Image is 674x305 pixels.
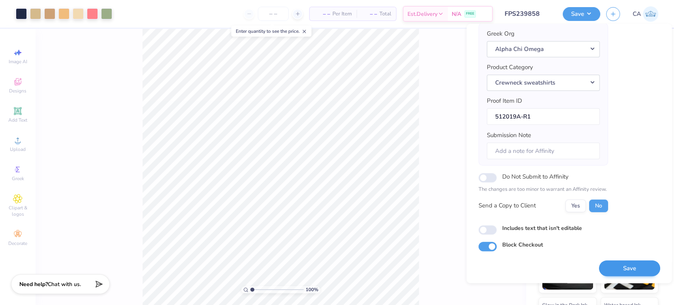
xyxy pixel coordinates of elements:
span: Total [379,10,391,18]
div: Send a Copy to Client [478,201,535,211]
span: Chat with us. [48,281,81,288]
span: FREE [466,11,474,17]
label: Proof Item ID [486,96,522,105]
strong: Need help? [19,281,48,288]
input: – – [258,7,289,21]
a: CA [633,6,658,22]
label: Do Not Submit to Affinity [502,171,568,182]
button: Crewneck sweatshirts [486,75,599,91]
span: Image AI [9,58,27,65]
button: Yes [565,200,586,212]
button: Alpha Chi Omega [486,41,599,57]
span: 100 % [306,286,318,293]
span: N/A [452,10,461,18]
span: Designs [9,88,26,94]
span: – – [361,10,377,18]
span: Greek [12,175,24,182]
input: Untitled Design [499,6,557,22]
span: Upload [10,146,26,152]
span: Per Item [332,10,352,18]
span: Decorate [8,240,27,247]
span: CA [633,9,641,19]
span: Est. Delivery [407,10,437,18]
span: – – [314,10,330,18]
button: Save [563,7,600,21]
button: Save [599,260,660,277]
p: The changes are too minor to warrant an Affinity review. [478,186,608,194]
label: Block Checkout [502,241,543,249]
div: Enter quantity to see the price. [231,26,312,37]
label: Product Category [486,63,533,72]
img: Chollene Anne Aranda [643,6,658,22]
span: Clipart & logos [4,205,32,217]
label: Includes text that isn't editable [502,224,582,232]
label: Greek Org [486,29,514,38]
button: No [589,200,608,212]
input: Add a note for Affinity [486,143,599,160]
label: Submission Note [486,131,531,140]
span: Add Text [8,117,27,123]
